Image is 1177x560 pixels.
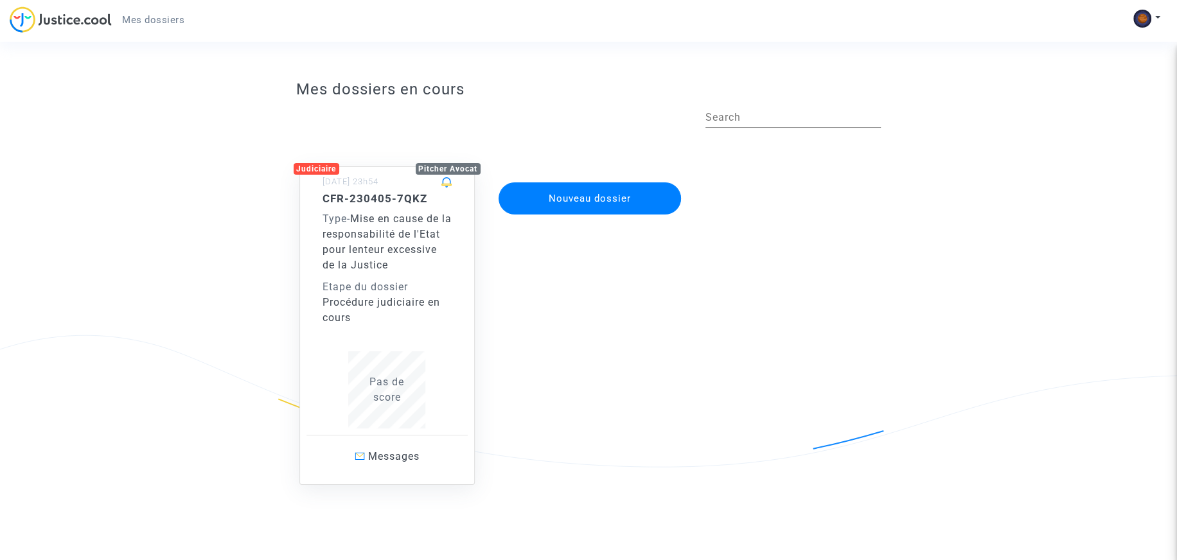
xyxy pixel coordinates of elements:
[499,182,681,214] button: Nouveau dossier
[287,141,488,485] a: JudiciairePitcher Avocat[DATE] 23h54CFR-230405-7QKZType-Mise en cause de la responsabilité de l'E...
[10,6,112,33] img: jc-logo.svg
[294,163,340,175] div: Judiciaire
[323,213,350,225] span: -
[323,192,452,205] h5: CFR-230405-7QKZ
[296,80,881,99] h3: Mes dossiers en cours
[306,435,468,478] a: Messages
[323,213,347,225] span: Type
[416,163,481,175] div: Pitcher Avocat
[112,10,195,30] a: Mes dossiers
[323,295,452,326] div: Procédure judiciaire en cours
[323,279,452,295] div: Etape du dossier
[122,14,184,26] span: Mes dossiers
[368,450,420,462] span: Messages
[323,177,378,186] small: [DATE] 23h54
[323,213,452,271] span: Mise en cause de la responsabilité de l'Etat pour lenteur excessive de la Justice
[369,376,404,403] span: Pas de score
[497,174,682,186] a: Nouveau dossier
[1133,10,1151,28] img: AGNmyxapnMcJOOrSc5ZRdx1J66eI9hY1UIanEY3F73PKYxY=s96-c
